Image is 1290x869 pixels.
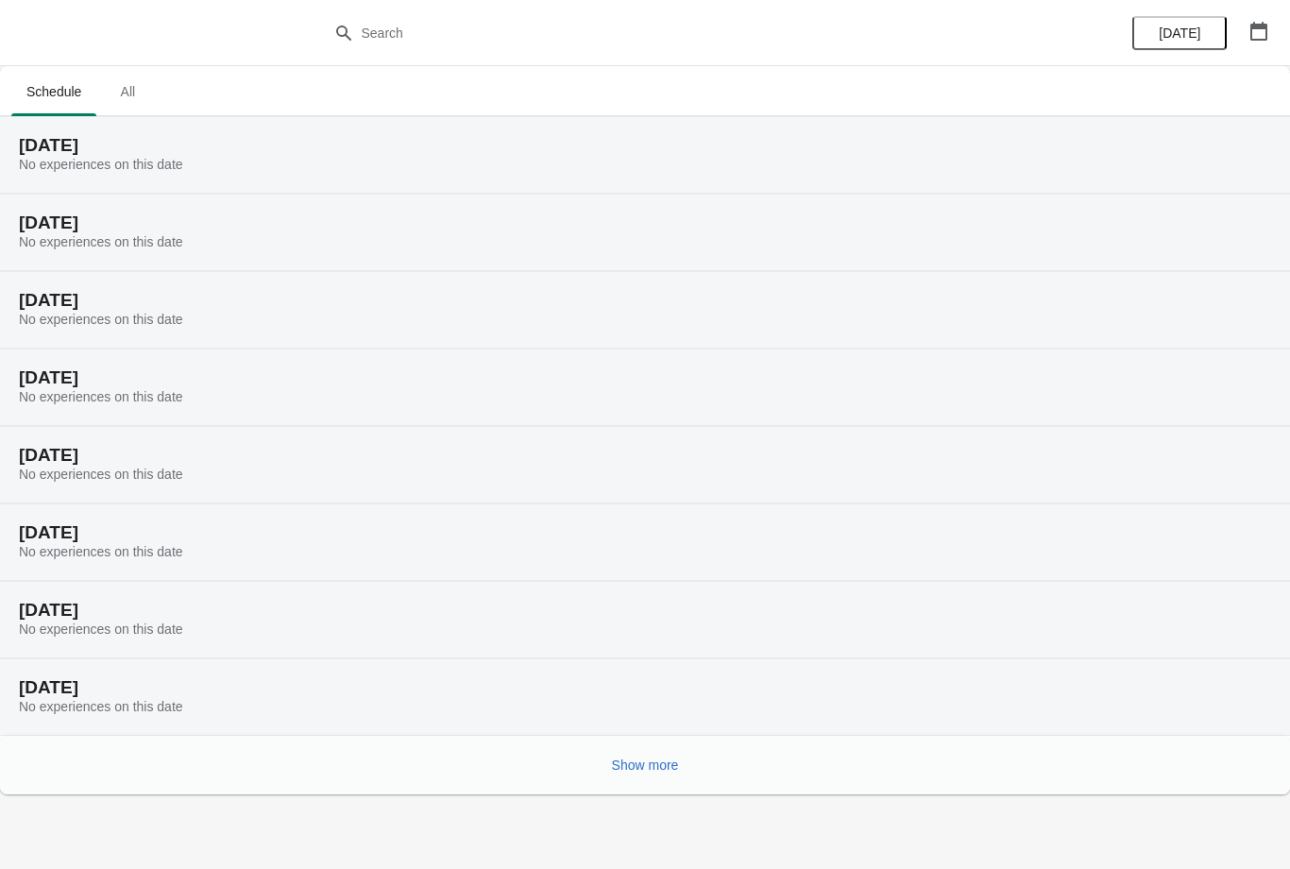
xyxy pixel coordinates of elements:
button: Show more [604,748,687,782]
h2: [DATE] [19,368,1271,387]
span: [DATE] [1159,26,1200,41]
span: All [104,75,151,109]
h2: [DATE] [19,601,1271,620]
h2: [DATE] [19,136,1271,155]
h2: [DATE] [19,213,1271,232]
span: No experiences on this date [19,389,183,404]
span: No experiences on this date [19,157,183,172]
span: No experiences on this date [19,312,183,327]
button: [DATE] [1132,16,1227,50]
span: No experiences on this date [19,234,183,249]
h2: [DATE] [19,446,1271,465]
h2: [DATE] [19,291,1271,310]
span: No experiences on this date [19,544,183,559]
span: No experiences on this date [19,699,183,714]
span: Schedule [11,75,96,109]
h2: [DATE] [19,523,1271,542]
h2: [DATE] [19,678,1271,697]
span: No experiences on this date [19,467,183,482]
span: Show more [612,758,679,773]
input: Search [361,16,968,50]
span: No experiences on this date [19,622,183,637]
